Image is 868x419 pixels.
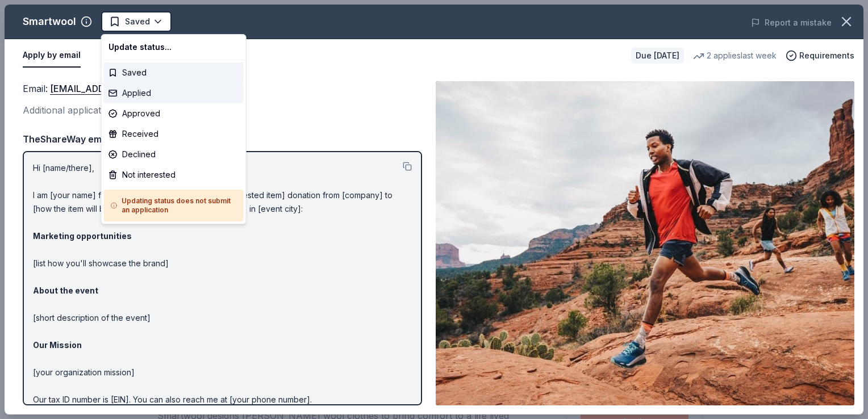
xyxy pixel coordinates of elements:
[104,103,244,124] div: Approved
[111,196,237,215] h5: Updating status does not submit an application
[104,144,244,165] div: Declined
[104,83,244,103] div: Applied
[104,62,244,83] div: Saved
[104,37,244,57] div: Update status...
[104,124,244,144] div: Received
[104,165,244,185] div: Not interested
[221,14,312,27] span: 2025 4th Annual NMAEYC Snowball Gala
